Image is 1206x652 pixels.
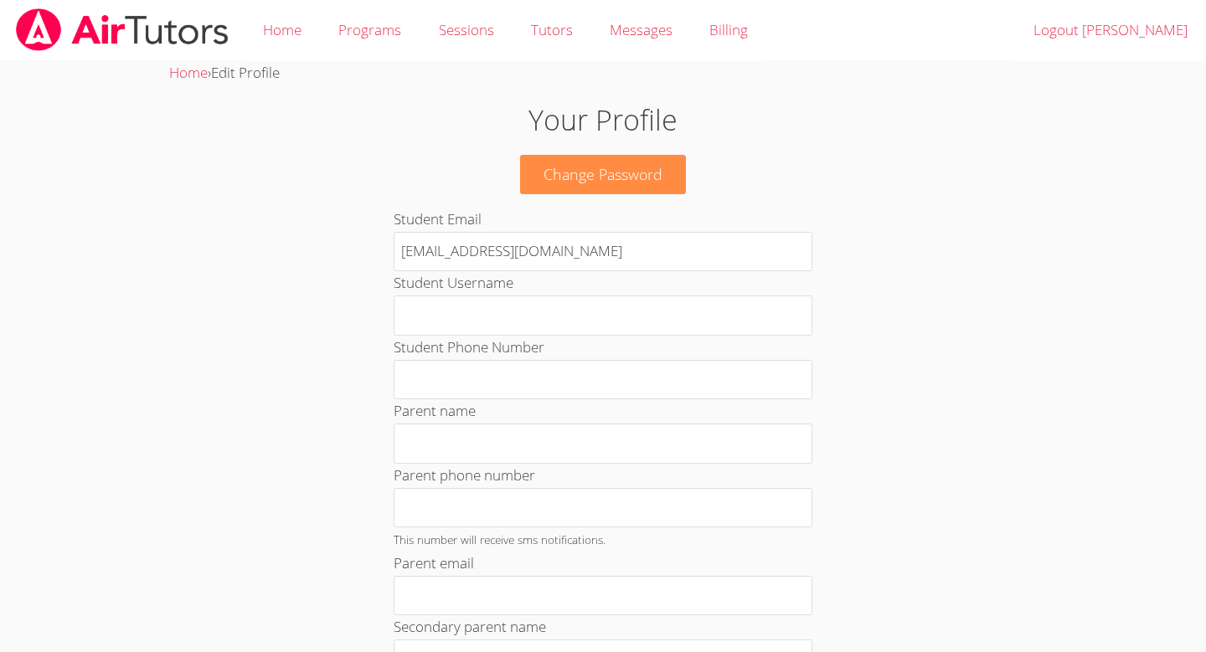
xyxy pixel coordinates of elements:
small: This number will receive sms notifications. [394,531,606,547]
label: Parent name [394,401,476,420]
label: Secondary parent name [394,617,546,636]
div: › [169,61,1038,85]
span: Edit Profile [211,63,280,82]
a: Change Password [520,155,686,194]
span: Messages [610,20,673,39]
label: Parent email [394,553,474,572]
a: Home [169,63,208,82]
h1: Your Profile [277,99,929,141]
label: Student Username [394,273,513,292]
img: airtutors_banner-c4298cdbf04f3fff15de1276eac7730deb9818008684d7c2e4769d2f7ddbe033.png [14,8,230,51]
label: Student Email [394,209,482,228]
label: Student Phone Number [394,337,544,357]
label: Parent phone number [394,465,535,485]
